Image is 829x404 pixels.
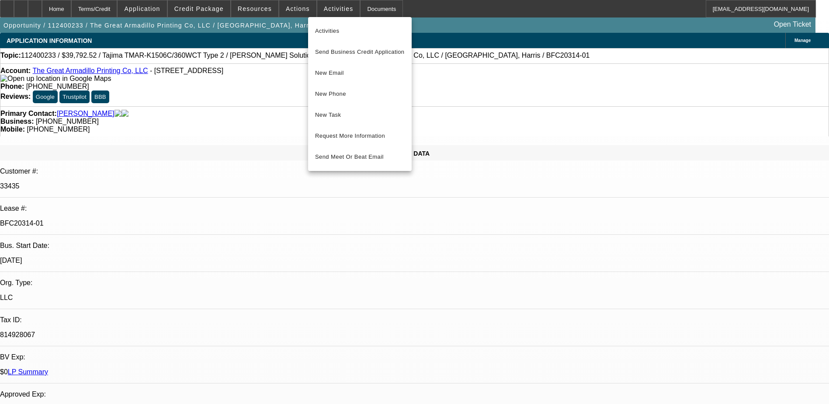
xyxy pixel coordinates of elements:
span: New Phone [315,89,405,99]
span: New Email [315,68,405,78]
span: Send Business Credit Application [315,47,405,57]
span: Request More Information [315,131,405,141]
span: Activities [315,26,405,36]
span: Send Meet Or Beat Email [315,152,405,162]
span: New Task [315,110,405,120]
